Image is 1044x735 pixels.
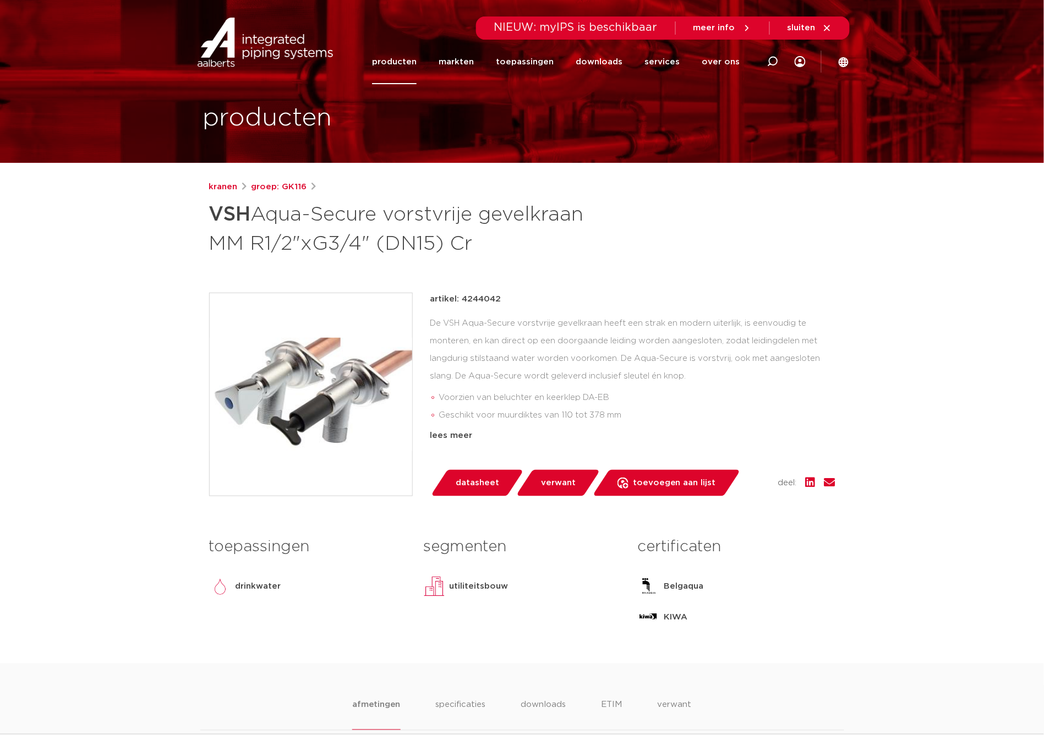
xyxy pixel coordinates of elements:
p: KIWA [664,611,687,624]
img: KIWA [637,606,659,628]
a: services [644,40,680,84]
span: verwant [541,474,576,492]
img: utiliteitsbouw [423,575,445,597]
h3: certificaten [637,536,835,558]
p: drinkwater [236,580,281,593]
a: downloads [576,40,622,84]
li: ETIM [602,699,622,730]
a: kranen [209,180,238,194]
div: De VSH Aqua-Secure vorstvrije gevelkraan heeft een strak en modern uiterlijk, is eenvoudig te mon... [430,315,835,425]
div: lees meer [430,429,835,442]
h3: toepassingen [209,536,407,558]
a: datasheet [430,470,524,496]
strong: VSH [209,205,251,224]
span: datasheet [456,474,499,492]
a: groep: GK116 [252,180,307,194]
a: meer info [693,23,752,33]
p: Belgaqua [664,580,703,593]
span: NIEUW: myIPS is beschikbaar [494,22,658,33]
a: producten [372,40,417,84]
p: utiliteitsbouw [450,580,509,593]
li: downloads [521,699,566,730]
span: toevoegen aan lijst [633,474,716,492]
span: deel: [778,476,797,490]
li: Voorzien van beluchter en keerklep DA-EB [439,389,835,407]
img: Belgaqua [637,575,659,597]
a: markten [439,40,474,84]
h1: producten [203,101,332,136]
nav: Menu [372,40,740,84]
li: specificaties [436,699,486,730]
p: artikel: 4244042 [430,293,501,306]
h1: Aqua-Secure vorstvrije gevelkraan MM R1/2"xG3/4" (DN15) Cr [209,198,622,257]
li: Geschikt voor muurdiktes van 110 tot 378 mm [439,407,835,424]
a: verwant [516,470,600,496]
div: my IPS [795,40,806,84]
span: meer info [693,24,735,32]
li: verwant [658,699,692,730]
img: drinkwater [209,575,231,597]
h3: segmenten [423,536,621,558]
img: Product Image for VSH Aqua-Secure vorstvrije gevelkraan MM R1/2"xG3/4" (DN15) Cr [210,293,412,496]
a: toepassingen [496,40,554,84]
li: afmetingen [352,699,400,730]
a: over ons [702,40,740,84]
a: sluiten [788,23,832,33]
span: sluiten [788,24,816,32]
